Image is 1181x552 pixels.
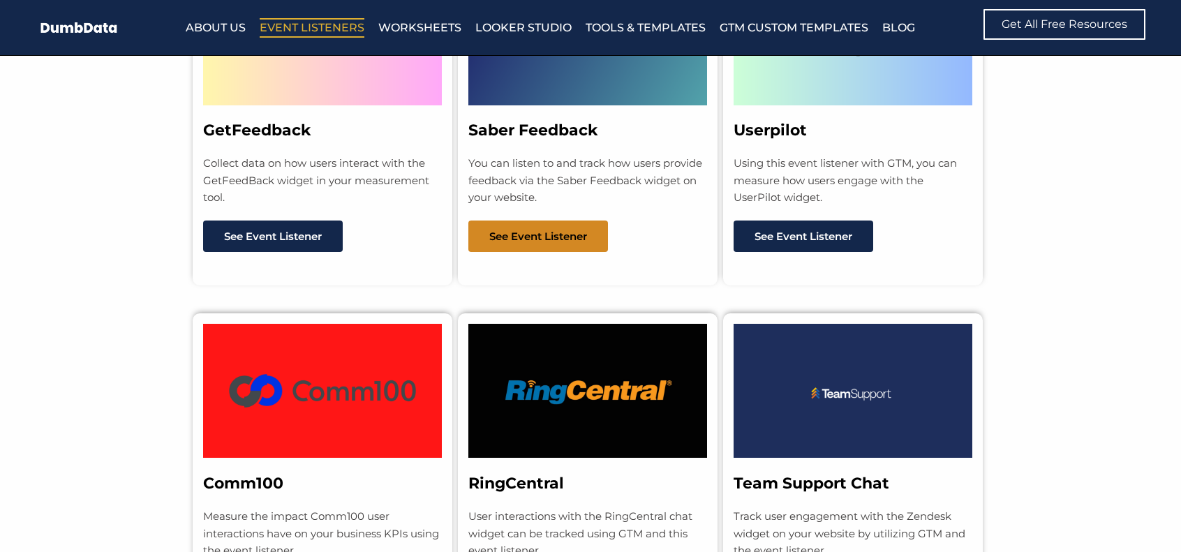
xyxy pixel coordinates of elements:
span: See Event Listener [224,231,322,241]
h3: Userpilot [734,121,972,141]
p: Collect data on how users interact with the GetFeedBack widget in your measurement tool. [203,155,442,207]
p: You can listen to and track how users provide feedback via the Saber Feedback widget on your webs... [468,155,707,207]
p: Using this event listener with GTM, you can measure how users engage with the UserPilot widget. [734,155,972,207]
a: Blog [882,18,915,38]
h3: RingCentral [468,474,707,494]
a: Looker Studio [475,18,572,38]
a: Get All Free Resources [983,9,1145,40]
h3: Team Support Chat [734,474,972,494]
a: See Event Listener [203,221,343,252]
a: Tools & Templates [586,18,706,38]
span: See Event Listener [755,231,852,241]
span: Get All Free Resources [1002,19,1127,30]
a: Event Listeners [260,18,364,38]
h3: Saber Feedback [468,121,707,141]
nav: Menu [186,18,920,38]
a: About Us [186,18,246,38]
span: See Event Listener [489,231,587,241]
a: See Event Listener [734,221,873,252]
a: GTM Custom Templates [720,18,868,38]
h3: Comm100 [203,474,442,494]
a: See Event Listener [468,221,608,252]
h3: GetFeedback [203,121,442,141]
a: Worksheets [378,18,461,38]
